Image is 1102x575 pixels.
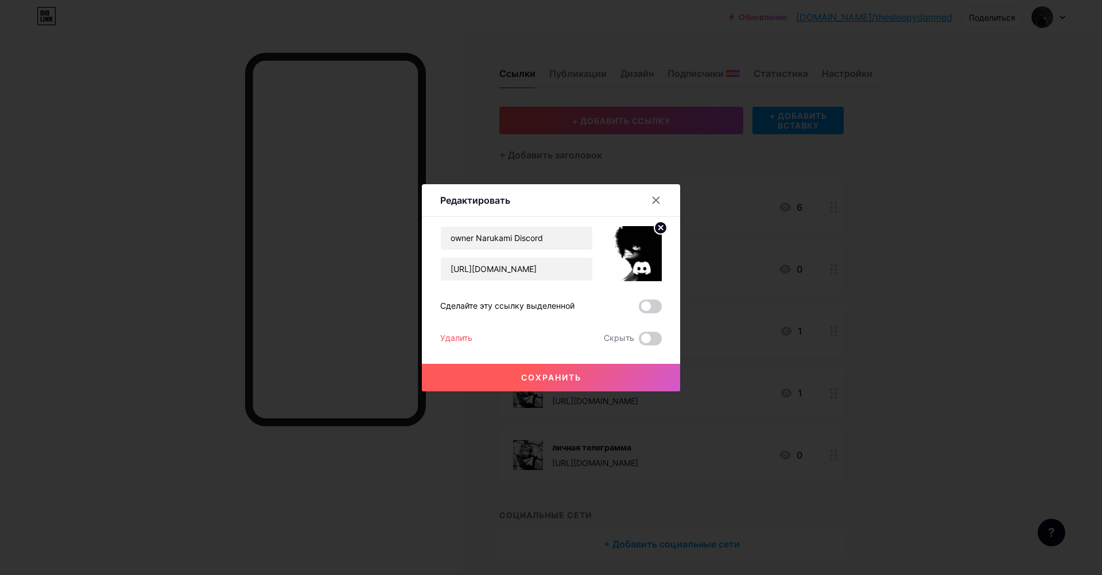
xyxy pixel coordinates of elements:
[440,301,575,310] ya-tr-span: Сделайте эту ссылку выделенной
[604,333,634,343] ya-tr-span: Скрыть
[441,258,592,281] input: URL -адрес
[422,364,680,391] button: Сохранить
[440,195,510,206] ya-tr-span: Редактировать
[607,226,662,281] img: link_thumbnail
[440,333,472,343] ya-tr-span: Удалить
[441,227,592,250] input: Название
[521,372,581,382] ya-tr-span: Сохранить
